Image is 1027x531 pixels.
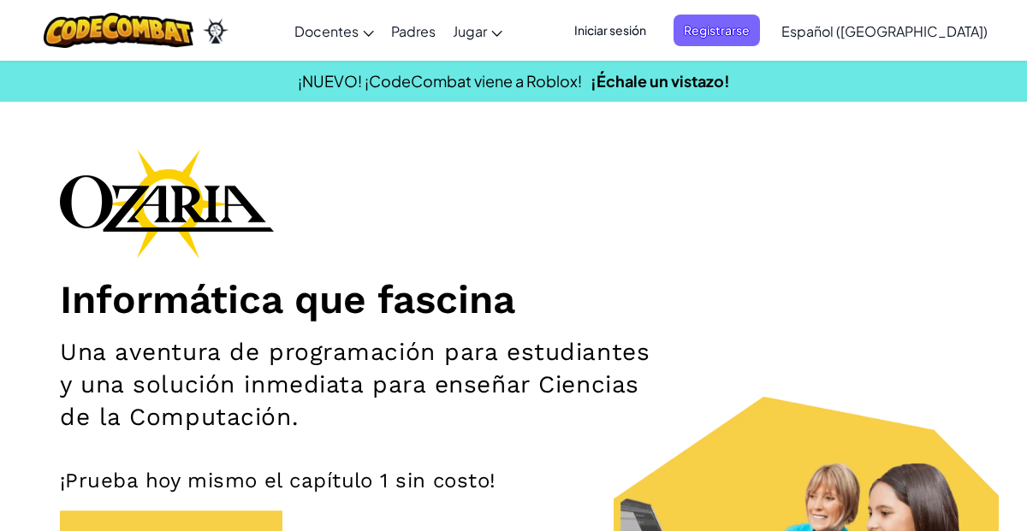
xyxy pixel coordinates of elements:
[574,22,646,38] font: Iniciar sesión
[202,18,229,44] img: Ozaria
[773,8,996,54] a: Español ([GEOGRAPHIC_DATA])
[684,22,750,38] font: Registrarse
[391,22,436,40] font: Padres
[444,8,511,54] a: Jugar
[286,8,383,54] a: Docentes
[60,338,650,431] font: Una aventura de programación para estudiantes y una solución inmediata para enseñar Ciencias de l...
[781,22,988,40] font: Español ([GEOGRAPHIC_DATA])
[60,149,274,258] img: Logotipo de la marca Ozaria
[591,71,730,91] a: ¡Échale un vistazo!
[44,13,193,48] img: Logotipo de CodeCombat
[674,15,760,46] button: Registrarse
[298,71,582,91] font: ¡NUEVO! ¡CodeCombat viene a Roblox!
[294,22,359,40] font: Docentes
[564,15,656,46] button: Iniciar sesión
[383,8,444,54] a: Padres
[453,22,487,40] font: Jugar
[60,276,515,322] font: Informática que fascina
[60,469,496,493] font: ¡Prueba hoy mismo el capítulo 1 sin costo!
